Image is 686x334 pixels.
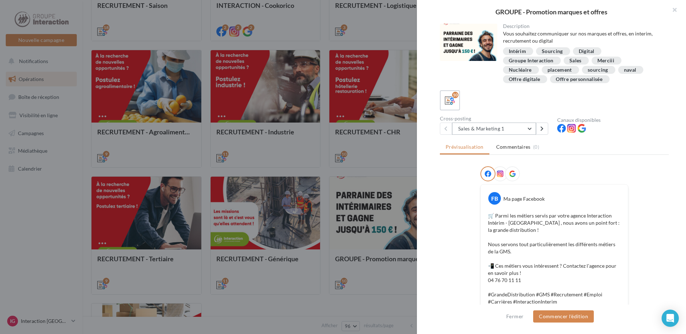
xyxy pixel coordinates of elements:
[488,192,501,205] div: FB
[548,67,572,73] div: placement
[428,9,675,15] div: GROUPE - Promotion marques et offres
[452,123,536,135] button: Sales & Marketing 1
[579,49,594,54] div: Digital
[588,67,608,73] div: sourcing
[533,310,594,323] button: Commencer l'édition
[509,58,554,63] div: Groupe Interaction
[509,49,526,54] div: Intérim
[569,58,582,63] div: Sales
[503,312,526,321] button: Fermer
[556,77,602,82] div: Offre personnalisée
[488,212,621,305] p: 🛒 Parmi les métiers servis par votre agence Interaction Intérim - [GEOGRAPHIC_DATA] , nous avons ...
[440,116,551,121] div: Cross-posting
[452,92,459,98] div: 10
[597,58,614,63] div: Merciii
[533,144,539,150] span: (0)
[557,118,669,123] div: Canaux disponibles
[509,67,532,73] div: Nucléaire
[509,77,540,82] div: Offre digitale
[503,30,663,44] div: Vous souhaitez communiquer sur nos marques et offres, en interim, recrutement ou digital
[624,67,636,73] div: naval
[503,24,663,29] div: Description
[496,143,531,151] span: Commentaires
[542,49,563,54] div: Sourcing
[503,195,545,202] div: Ma page Facebook
[662,310,679,327] div: Open Intercom Messenger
